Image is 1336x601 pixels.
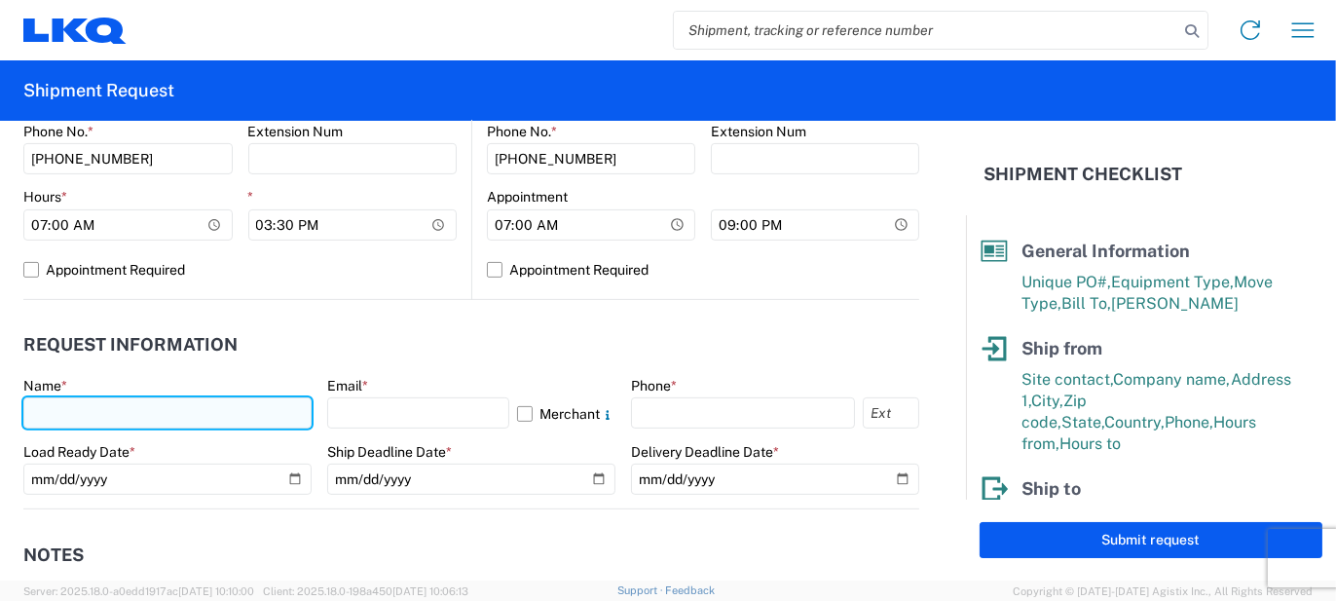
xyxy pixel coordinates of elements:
label: Extension Num [248,123,344,140]
span: Hours to [1059,434,1121,453]
span: Ship from [1021,338,1102,358]
span: Equipment Type, [1111,273,1234,291]
label: Phone No. [23,123,93,140]
span: Server: 2025.18.0-a0edd1917ac [23,585,254,597]
label: Phone No. [487,123,557,140]
span: [DATE] 10:10:00 [178,585,254,597]
label: Extension Num [711,123,806,140]
span: Copyright © [DATE]-[DATE] Agistix Inc., All Rights Reserved [1013,582,1313,600]
a: Support [617,584,666,596]
label: Ship Deadline Date [327,443,452,461]
label: Appointment Required [487,254,919,285]
button: Submit request [980,522,1322,558]
span: Company name, [1113,370,1231,389]
span: Bill To, [1061,294,1111,313]
label: Merchant [517,397,615,429]
input: Ext [863,397,919,429]
h2: Notes [23,545,84,565]
span: General Information [1021,241,1190,261]
a: Feedback [665,584,715,596]
span: Site contact, [1021,370,1113,389]
label: Name [23,377,67,394]
span: State, [1061,413,1104,432]
label: Appointment [487,188,568,206]
h2: Shipment Checklist [983,163,1182,186]
span: Unique PO#, [1021,273,1111,291]
span: [PERSON_NAME] [1111,294,1239,313]
h2: Request Information [23,335,238,355]
label: Delivery Deadline Date [631,443,779,461]
input: Shipment, tracking or reference number [674,12,1178,49]
label: Email [327,377,368,394]
label: Appointment Required [23,254,457,285]
span: [DATE] 10:06:13 [392,585,468,597]
label: Phone [631,377,677,394]
label: Hours [23,188,67,206]
label: Load Ready Date [23,443,135,461]
h2: Shipment Request [23,79,174,102]
span: City, [1031,392,1063,410]
span: Country, [1104,413,1165,432]
span: Client: 2025.18.0-198a450 [263,585,468,597]
span: Ship to [1021,478,1081,499]
span: Phone, [1165,413,1213,432]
